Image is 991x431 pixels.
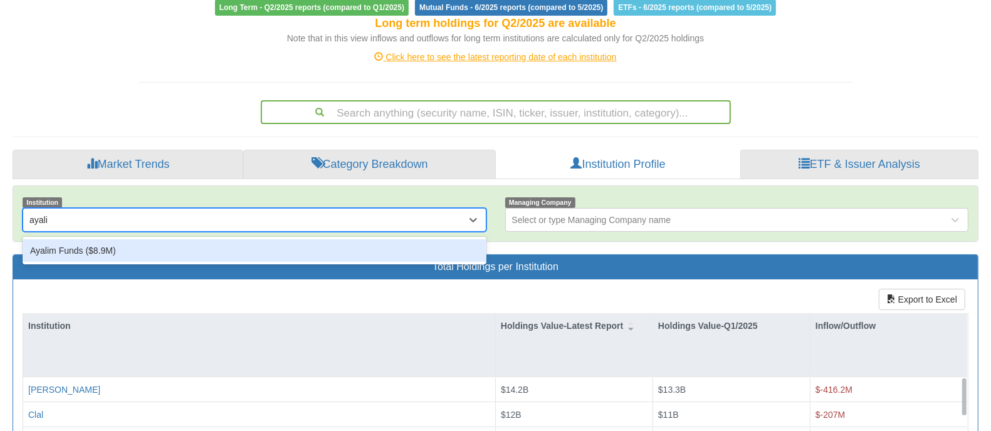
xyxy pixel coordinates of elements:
div: Select or type Managing Company name [512,214,671,226]
div: Holdings Value-Q1/2025 [653,314,810,338]
div: Click here to see the latest reporting date of each institution [129,51,863,63]
span: $-416.2M [815,385,852,395]
a: Institution Profile [496,150,740,180]
span: $14.2B [501,385,528,395]
div: Institution [23,314,495,338]
a: Category Breakdown [243,150,496,180]
button: Export to Excel [879,289,965,310]
div: Inflow/Outflow [810,314,967,338]
span: $12B [501,409,522,419]
div: Search anything (security name, ISIN, ticker, issuer, institution, category)... [262,101,730,123]
button: Clal [28,408,43,420]
div: Ayalim Funds ($8.9M) [23,239,486,262]
a: Market Trends [13,150,243,180]
div: Long term holdings for Q2/2025 are available [139,16,853,32]
h3: Total Holdings per Institution [23,261,968,273]
span: Institution [23,197,62,208]
span: Managing Company [505,197,575,208]
a: ETF & Issuer Analysis [740,150,978,180]
span: $13.3B [658,385,686,395]
div: Holdings Value-Latest Report [496,314,653,338]
span: $11B [658,409,679,419]
span: $-207M [815,409,845,419]
button: [PERSON_NAME] [28,383,100,396]
div: Note that in this view inflows and outflows for long term institutions are calculated only for Q2... [139,32,853,44]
